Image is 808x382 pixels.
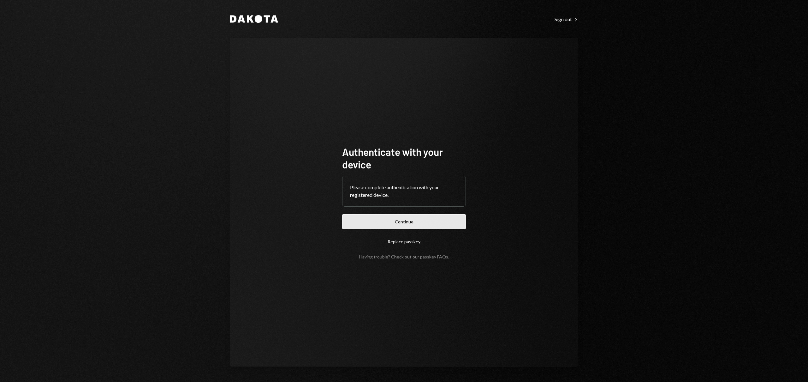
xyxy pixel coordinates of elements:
div: Please complete authentication with your registered device. [350,184,458,199]
button: Continue [342,214,466,229]
button: Replace passkey [342,234,466,249]
div: Having trouble? Check out our . [359,254,449,259]
a: passkey FAQs [420,254,448,260]
a: Sign out [555,15,578,22]
h1: Authenticate with your device [342,145,466,171]
div: Sign out [555,16,578,22]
